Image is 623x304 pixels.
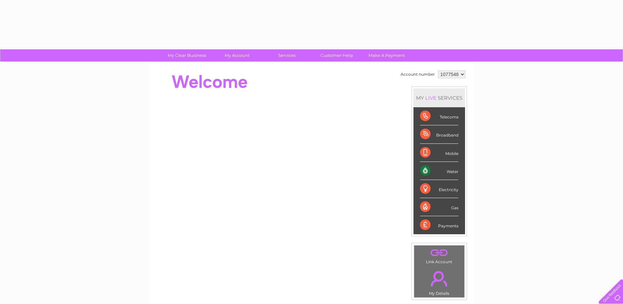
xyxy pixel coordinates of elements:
[416,247,463,259] a: .
[310,49,364,62] a: Customer Help
[420,198,458,216] div: Gas
[420,180,458,198] div: Electricity
[160,49,214,62] a: My Clear Business
[414,266,465,298] td: My Details
[420,144,458,162] div: Mobile
[399,69,436,80] td: Account number
[360,49,414,62] a: Make A Payment
[424,95,438,101] div: LIVE
[420,216,458,234] div: Payments
[260,49,314,62] a: Services
[210,49,264,62] a: My Account
[420,107,458,125] div: Telecoms
[413,89,465,107] div: MY SERVICES
[420,125,458,143] div: Broadband
[414,245,465,266] td: Link Account
[420,162,458,180] div: Water
[416,267,463,290] a: .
